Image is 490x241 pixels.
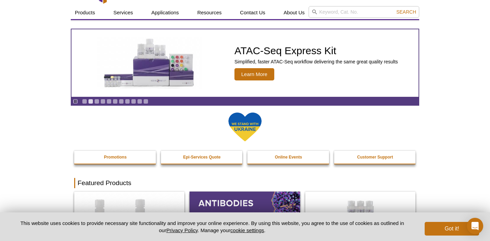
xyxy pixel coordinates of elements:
[71,29,419,97] a: ATAC-Seq Express Kit ATAC-Seq Express Kit Simplified, faster ATAC-Seq workflow delivering the sam...
[107,99,112,104] a: Go to slide 5
[230,227,264,233] button: cookie settings
[74,151,157,164] a: Promotions
[71,29,419,97] article: ATAC-Seq Express Kit
[104,155,127,160] strong: Promotions
[394,9,418,15] button: Search
[425,222,479,236] button: Got it!
[234,68,274,80] span: Learn More
[147,6,183,19] a: Applications
[137,99,142,104] a: Go to slide 10
[94,99,99,104] a: Go to slide 3
[94,37,206,89] img: ATAC-Seq Express Kit
[82,99,87,104] a: Go to slide 1
[119,99,124,104] a: Go to slide 7
[183,155,220,160] strong: Epi-Services Quote
[161,151,243,164] a: Epi-Services Quote
[334,151,416,164] a: Customer Support
[228,112,262,142] img: We Stand With Ukraine
[143,99,148,104] a: Go to slide 11
[74,178,416,188] h2: Featured Products
[234,46,398,56] h2: ATAC-Seq Express Kit
[113,99,118,104] a: Go to slide 6
[236,6,269,19] a: Contact Us
[100,99,105,104] a: Go to slide 4
[396,9,416,15] span: Search
[357,155,393,160] strong: Customer Support
[234,59,398,65] p: Simplified, faster ATAC-Seq workflow delivering the same great quality results
[73,99,78,104] a: Toggle autoplay
[71,6,99,19] a: Products
[131,99,136,104] a: Go to slide 9
[166,227,198,233] a: Privacy Policy
[275,155,302,160] strong: Online Events
[11,220,413,234] p: This website uses cookies to provide necessary site functionality and improve your online experie...
[467,218,483,234] div: Open Intercom Messenger
[247,151,330,164] a: Online Events
[309,6,419,18] input: Keyword, Cat. No.
[193,6,226,19] a: Resources
[88,99,93,104] a: Go to slide 2
[125,99,130,104] a: Go to slide 8
[280,6,309,19] a: About Us
[109,6,137,19] a: Services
